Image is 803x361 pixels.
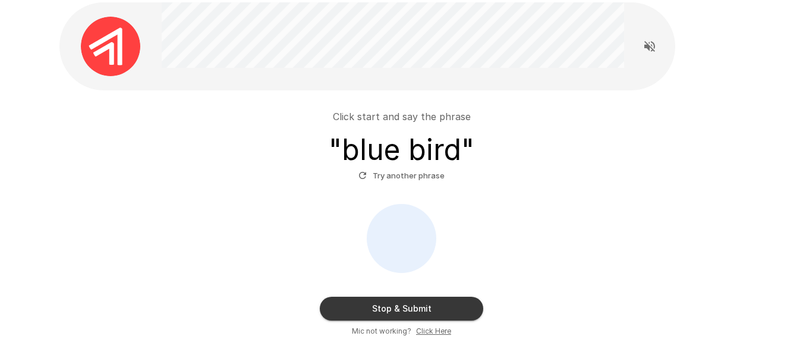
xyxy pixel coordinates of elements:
p: Click start and say the phrase [333,109,471,124]
span: Mic not working? [352,325,411,337]
img: applaudo_avatar.png [81,17,140,76]
button: Try another phrase [355,167,448,185]
button: Read questions aloud [638,34,662,58]
button: Stop & Submit [320,297,483,321]
u: Click Here [416,327,451,335]
h3: " blue bird " [329,133,474,167]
